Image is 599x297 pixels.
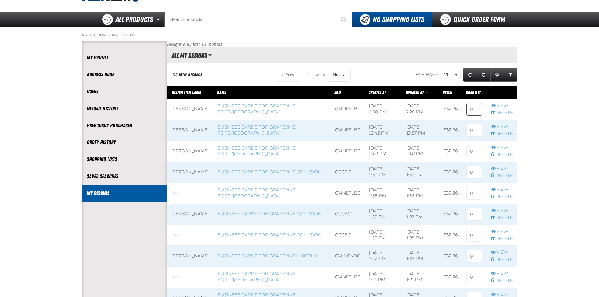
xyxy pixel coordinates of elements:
span: Updated At [406,90,424,95]
input: 0 [466,229,482,242]
td: [DATE] 1:57 PM [402,162,439,183]
span: Created At [369,90,386,95]
input: 0 [466,271,482,283]
td: [DATE] 1:35 PM [402,225,439,246]
a: Delete row action [491,131,513,137]
a: View row action [491,208,513,214]
td: [PERSON_NAME] [167,162,213,183]
a: Design Item Label [172,90,201,95]
a: Previously Purchased [87,122,162,129]
a: Business Cards for Grapevine Collision [218,232,321,238]
span: SKU [334,90,341,95]
a: Delete row action [491,152,513,158]
input: 0 [466,250,482,262]
td: [DATE] 1:39 PM [365,162,402,183]
span: Per page: [416,72,440,77]
td: Blank [167,183,213,204]
td: [DATE] 2:02 PM [365,141,402,162]
td: [DATE] 2:07 PM [402,141,439,162]
input: 0 [466,166,482,179]
a: Business Cards for Grapevine Collision [218,169,321,175]
span: All Products [115,14,153,25]
td: GCCBC [330,204,365,225]
td: $32.26 [439,204,462,225]
input: 0 [466,208,482,221]
td: GCCBC [330,225,365,246]
span: Price [443,90,452,95]
td: $32.26 [439,141,462,162]
input: 0 [466,124,482,137]
td: [DATE] 12:42 PM [365,120,402,141]
td: [PERSON_NAME] [167,99,213,120]
td: $32.26 [439,120,462,141]
a: Delete row action [491,110,513,116]
a: Business Cards for Grapevine Lincoln [218,253,317,259]
a: View row action [491,166,513,172]
a: Refresh grid action [463,68,477,82]
a: Order History [87,139,162,146]
td: $32.26 [439,183,462,204]
a: Delete row action [491,257,513,263]
td: GVINEFLBC [330,141,365,162]
td: GVLNCNBC [330,246,365,267]
td: [DATE] 1:33 PM [402,246,439,267]
td: $32.26 [439,162,462,183]
a: Delete row action [491,236,513,242]
a: View row action [491,250,513,256]
th: Row actions [487,86,517,99]
input: 0 [466,103,482,116]
span: Quantity [466,90,481,95]
td: $32.26 [439,246,462,267]
a: Quick Order Form [432,12,517,27]
a: Delete row action [491,215,513,221]
a: Reset grid action [477,68,491,82]
td: [DATE] 7:28 PM [402,99,439,120]
td: [DATE] 12:57 PM [402,120,439,141]
a: Updated At [406,90,424,95]
a: Expand or Collapse Grid Settings [490,68,504,82]
td: [DATE] 4:50 PM [365,99,402,120]
a: View row action [491,124,513,130]
a: My Designs [112,33,136,38]
nav: Breadcrumbs [82,33,517,38]
a: Business Cards for Grapevine Ford/[GEOGRAPHIC_DATA] [218,103,296,115]
a: My Profile [87,54,162,61]
input: Search [164,12,352,27]
td: Blank [167,267,213,288]
a: View row action [491,187,513,193]
a: Saved Searches [87,173,162,180]
span: / [109,33,111,38]
td: [DATE] 1:21 PM [365,267,402,288]
a: View row action [491,271,513,277]
td: $32.26 [439,99,462,120]
td: $32.26 [439,267,462,288]
a: Business Cards for Grapevine Ford/[GEOGRAPHIC_DATA] [218,271,296,283]
td: $32.26 [439,225,462,246]
a: Delete row action [491,194,513,200]
a: View row action [491,103,513,109]
a: Delete row action [491,173,513,179]
a: View row action [491,229,513,235]
input: Current page number [302,70,313,80]
a: Shopping Lists [87,156,162,163]
td: GCCBC [330,162,365,183]
td: [PERSON_NAME] [167,246,213,267]
span: Name [217,90,226,95]
td: GVINEFLBC [330,183,365,204]
a: Delete row action [491,278,513,284]
button: Start Searching [336,12,352,27]
td: Blank [167,225,213,246]
td: [DATE] 1:35 PM [365,225,402,246]
td: [DATE] 1:37 PM [402,204,439,225]
td: GVINEFLBC [330,120,365,141]
a: Users [87,88,162,95]
a: Business Cards for Grapevine Ford/[GEOGRAPHIC_DATA] [218,124,296,136]
a: Business Cards for Grapevine Ford/[GEOGRAPHIC_DATA] [218,146,296,157]
td: [DATE] 1:38 PM [402,183,439,204]
div: 129 total records [172,72,202,78]
a: Business Cards for Grapevine Collision [218,211,321,217]
span: Next Page [333,72,342,77]
td: GVINEFLBC [330,267,365,288]
a: Expand or Collapse Grid Filters [504,68,517,82]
